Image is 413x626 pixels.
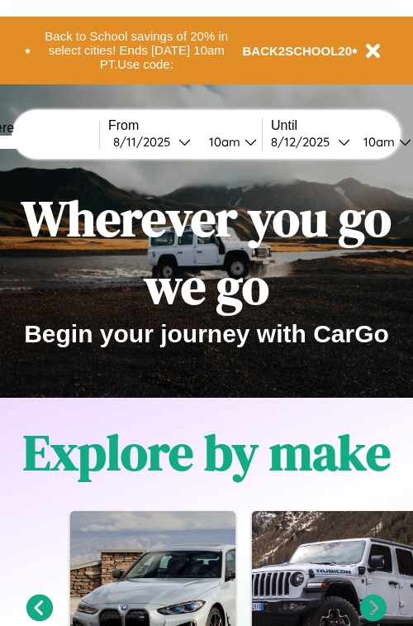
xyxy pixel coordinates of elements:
div: 8 / 11 / 2025 [113,134,178,150]
button: 8/11/2025 [108,133,196,151]
div: 8 / 12 / 2025 [271,134,338,150]
div: 10am [355,134,399,150]
h1: Explore by make [23,418,391,486]
div: 10am [201,134,244,150]
button: 10am [196,133,262,151]
b: BACK2SCHOOL20 [243,44,353,58]
label: From [108,118,262,133]
button: Back to School savings of 20% in select cities! Ends [DATE] 10am PT.Use code: [31,25,243,76]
